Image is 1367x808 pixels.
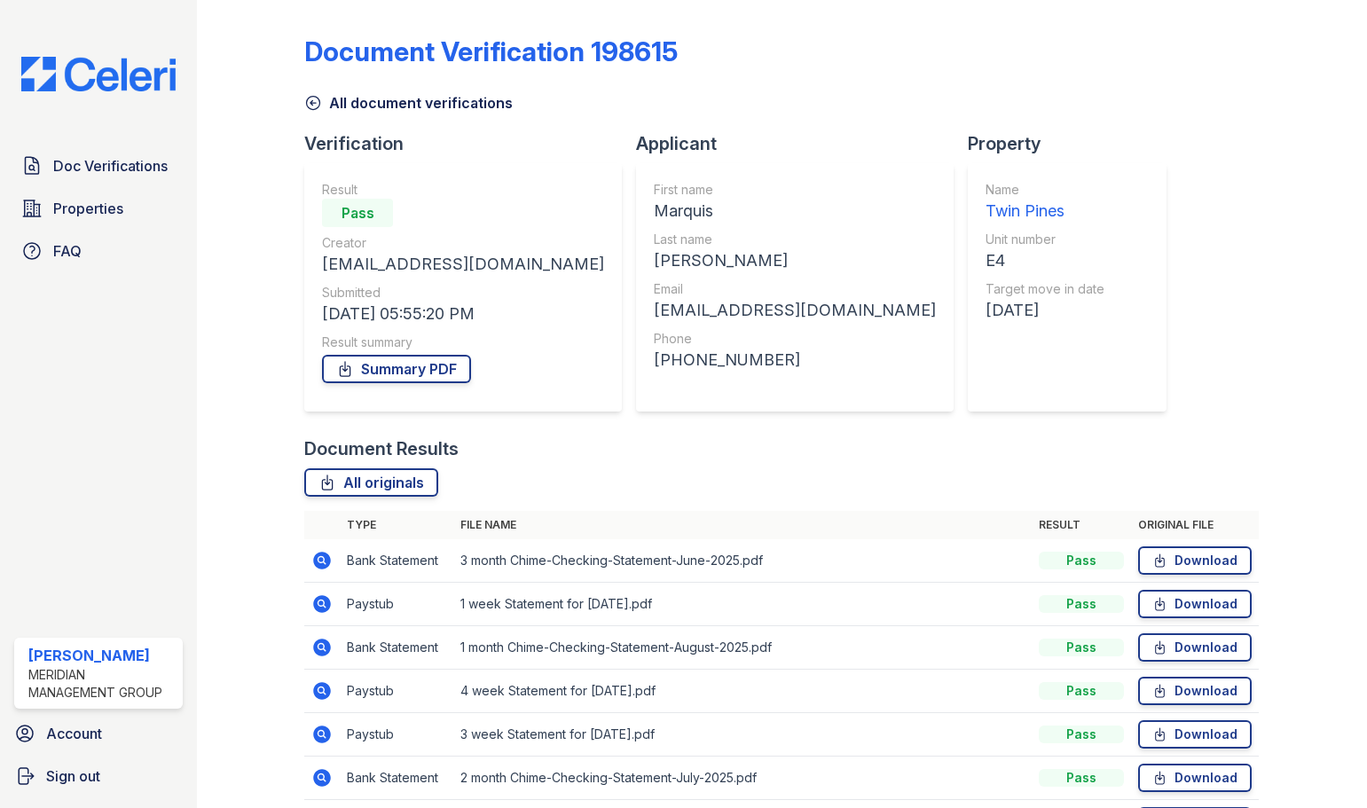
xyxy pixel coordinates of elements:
td: Bank Statement [340,757,453,800]
a: Summary PDF [322,355,471,383]
th: Result [1032,511,1131,539]
div: Pass [1039,595,1124,613]
td: Bank Statement [340,626,453,670]
a: Name Twin Pines [986,181,1104,224]
a: All originals [304,468,438,497]
div: Document Verification 198615 [304,35,678,67]
td: Paystub [340,583,453,626]
td: 3 month Chime-Checking-Statement-June-2025.pdf [453,539,1032,583]
div: [PERSON_NAME] [28,645,176,666]
div: Verification [304,131,636,156]
div: Pass [322,199,393,227]
td: 3 week Statement for [DATE].pdf [453,713,1032,757]
a: Download [1138,764,1252,792]
a: FAQ [14,233,183,269]
td: 1 month Chime-Checking-Statement-August-2025.pdf [453,626,1032,670]
div: Unit number [986,231,1104,248]
div: Document Results [304,436,459,461]
div: [DATE] 05:55:20 PM [322,302,604,326]
th: File name [453,511,1032,539]
a: Download [1138,677,1252,705]
div: Phone [654,330,936,348]
td: 4 week Statement for [DATE].pdf [453,670,1032,713]
td: Paystub [340,670,453,713]
div: Email [654,280,936,298]
div: [PHONE_NUMBER] [654,348,936,373]
div: Marquis [654,199,936,224]
a: Properties [14,191,183,226]
td: 1 week Statement for [DATE].pdf [453,583,1032,626]
div: Last name [654,231,936,248]
div: Meridian Management Group [28,666,176,702]
td: 2 month Chime-Checking-Statement-July-2025.pdf [453,757,1032,800]
span: Account [46,723,102,744]
div: Applicant [636,131,968,156]
a: Sign out [7,758,190,794]
a: Download [1138,720,1252,749]
div: Submitted [322,284,604,302]
div: Pass [1039,639,1124,656]
div: Property [968,131,1181,156]
td: Paystub [340,713,453,757]
a: All document verifications [304,92,513,114]
div: Name [986,181,1104,199]
th: Original file [1131,511,1259,539]
a: Download [1138,546,1252,575]
div: Creator [322,234,604,252]
div: Result summary [322,333,604,351]
span: Doc Verifications [53,155,168,177]
div: First name [654,181,936,199]
a: Account [7,716,190,751]
div: [EMAIL_ADDRESS][DOMAIN_NAME] [654,298,936,323]
div: Result [322,181,604,199]
div: [EMAIL_ADDRESS][DOMAIN_NAME] [322,252,604,277]
div: Pass [1039,552,1124,569]
a: Download [1138,590,1252,618]
div: E4 [986,248,1104,273]
td: Bank Statement [340,539,453,583]
div: Target move in date [986,280,1104,298]
span: Properties [53,198,123,219]
span: FAQ [53,240,82,262]
div: [DATE] [986,298,1104,323]
div: Pass [1039,726,1124,743]
div: Pass [1039,682,1124,700]
a: Download [1138,633,1252,662]
span: Sign out [46,765,100,787]
a: Doc Verifications [14,148,183,184]
div: Twin Pines [986,199,1104,224]
div: Pass [1039,769,1124,787]
th: Type [340,511,453,539]
div: [PERSON_NAME] [654,248,936,273]
img: CE_Logo_Blue-a8612792a0a2168367f1c8372b55b34899dd931a85d93a1a3d3e32e68fde9ad4.png [7,57,190,91]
